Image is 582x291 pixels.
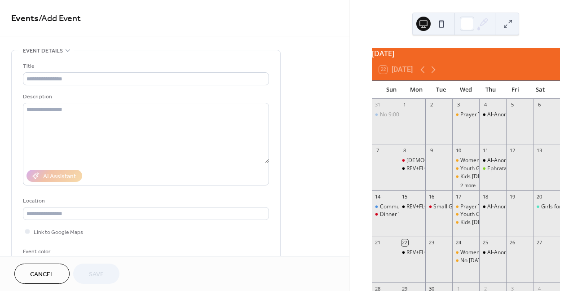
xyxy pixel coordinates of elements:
[460,173,544,181] div: Kids [DEMOGRAPHIC_DATA] Club
[452,111,479,119] div: Prayer Team
[509,239,516,246] div: 26
[455,193,462,200] div: 17
[380,211,489,218] div: Dinner Theater Meeting & Script Read-Thru
[452,203,479,211] div: Prayer Team
[455,147,462,154] div: 10
[479,165,506,172] div: Ephrata Community Meal
[503,81,528,99] div: Fri
[460,219,544,226] div: Kids [DEMOGRAPHIC_DATA] Club
[509,147,516,154] div: 12
[375,147,381,154] div: 7
[460,257,564,265] div: No [DATE] EVENING Activities - Fair Week
[482,101,489,108] div: 4
[372,111,399,119] div: No 9:00 Classes
[479,203,506,211] div: Al-Anon
[452,173,479,181] div: Kids Bible Club
[399,249,426,256] div: REV+FLOW Exercise Class
[404,81,428,99] div: Mon
[375,193,381,200] div: 14
[452,157,479,164] div: Women's Bible Study
[428,81,453,99] div: Tue
[455,239,462,246] div: 24
[479,157,506,164] div: Al-Anon
[482,147,489,154] div: 11
[406,203,471,211] div: REV+FLOW Exercise Class
[406,249,471,256] div: REV+FLOW Exercise Class
[487,249,507,256] div: Al-Anon
[425,203,452,211] div: Small Group Leader's Meeting
[39,10,81,27] span: / Add Event
[487,165,551,172] div: Ephrata Community Meal
[460,157,560,164] div: Women's [DEMOGRAPHIC_DATA] Study
[528,81,553,99] div: Sat
[460,249,560,256] div: Women's [DEMOGRAPHIC_DATA] Study
[14,264,70,284] button: Cancel
[23,196,267,206] div: Location
[487,111,507,119] div: Al-Anon
[536,101,542,108] div: 6
[478,81,503,99] div: Thu
[401,147,408,154] div: 8
[460,203,493,211] div: Prayer Team
[460,211,492,218] div: Youth Group
[23,46,63,56] span: Event details
[399,157,426,164] div: Church Board Meeting
[372,211,399,218] div: Dinner Theater Meeting & Script Read-Thru
[23,62,267,71] div: Title
[428,193,435,200] div: 16
[482,193,489,200] div: 18
[452,257,479,265] div: No Wednesday EVENING Activities - Fair Week
[375,101,381,108] div: 31
[380,203,410,211] div: Communion
[457,181,479,189] button: 2 more
[460,165,492,172] div: Youth Group
[452,249,479,256] div: Women's Bible Study
[375,239,381,246] div: 21
[479,249,506,256] div: Al-Anon
[11,10,39,27] a: Events
[533,203,560,211] div: Girls for God Flower Bar & Tea
[536,147,542,154] div: 13
[401,239,408,246] div: 22
[428,239,435,246] div: 23
[509,101,516,108] div: 5
[23,92,267,101] div: Description
[380,111,420,119] div: No 9:00 Classes
[399,203,426,211] div: REV+FLOW Exercise Class
[34,228,83,237] span: Link to Google Maps
[536,239,542,246] div: 27
[487,157,507,164] div: Al-Anon
[372,203,399,211] div: Communion
[455,101,462,108] div: 3
[452,165,479,172] div: Youth Group
[509,193,516,200] div: 19
[433,203,509,211] div: Small Group Leader's Meeting
[379,81,404,99] div: Sun
[406,157,504,164] div: [DEMOGRAPHIC_DATA] Board Meeting
[401,101,408,108] div: 1
[479,111,506,119] div: Al-Anon
[428,101,435,108] div: 2
[454,81,478,99] div: Wed
[428,147,435,154] div: 9
[23,247,90,256] div: Event color
[372,48,560,59] div: [DATE]
[487,203,507,211] div: Al-Anon
[460,111,493,119] div: Prayer Team
[399,165,426,172] div: REV+FLOW Exercise Class
[536,193,542,200] div: 20
[30,270,54,279] span: Cancel
[452,219,479,226] div: Kids Bible Club
[401,193,408,200] div: 15
[482,239,489,246] div: 25
[452,211,479,218] div: Youth Group
[406,165,471,172] div: REV+FLOW Exercise Class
